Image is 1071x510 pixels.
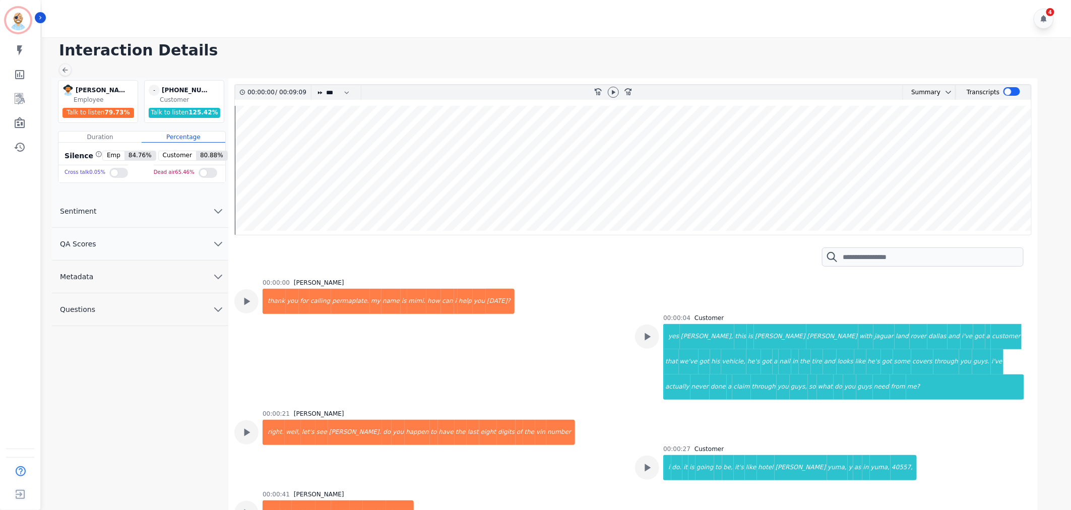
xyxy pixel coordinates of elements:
[927,324,947,349] div: dallas
[710,374,727,400] div: done
[699,349,711,374] div: got
[316,420,328,445] div: see
[382,420,392,445] div: do
[991,324,1022,349] div: customer
[264,289,286,314] div: thank
[247,85,309,100] div: /
[961,324,973,349] div: i've
[188,109,218,116] span: 125.42 %
[948,324,961,349] div: and
[52,261,228,293] button: Metadata chevron down
[664,455,671,480] div: i
[1046,8,1054,16] div: 4
[294,410,344,418] div: [PERSON_NAME]
[430,420,438,445] div: to
[212,271,224,283] svg: chevron down
[773,349,778,374] div: a
[212,238,224,250] svg: chevron down
[467,420,480,445] div: last
[103,151,124,160] span: Emp
[848,455,853,480] div: y
[722,455,734,480] div: be,
[834,374,843,400] div: do
[247,85,275,100] div: 00:00:00
[843,374,856,400] div: you
[710,349,721,374] div: his
[991,349,1003,374] div: i've
[454,289,458,314] div: i
[761,349,773,374] div: got
[663,314,690,322] div: 00:00:04
[790,374,808,400] div: guys,
[392,420,405,445] div: you
[212,205,224,217] svg: chevron down
[688,455,696,480] div: is
[212,303,224,315] svg: chevron down
[441,289,454,314] div: can
[124,151,156,160] span: 84.76 %
[854,349,867,374] div: like
[732,374,750,400] div: claim
[695,445,724,453] div: Customer
[967,85,999,100] div: Transcripts
[682,455,688,480] div: it
[910,324,927,349] div: rover
[823,349,837,374] div: and
[799,349,811,374] div: the
[263,410,290,418] div: 00:00:21
[76,85,126,96] div: [PERSON_NAME]
[745,455,758,480] div: like
[105,109,130,116] span: 79.73 %
[754,324,806,349] div: [PERSON_NAME]
[757,455,774,480] div: hotel
[873,324,895,349] div: jaguar
[264,420,285,445] div: right.
[535,420,546,445] div: vin
[52,272,101,282] span: Metadata
[734,324,747,349] div: this
[973,324,985,349] div: got
[747,324,754,349] div: is
[159,151,196,160] span: Customer
[940,88,953,96] button: chevron down
[959,349,972,374] div: you
[426,289,441,314] div: how
[881,349,893,374] div: got
[294,490,344,498] div: [PERSON_NAME]
[149,85,160,96] span: -
[837,349,854,374] div: looks
[263,279,290,287] div: 00:00:00
[690,374,710,400] div: never
[497,420,516,445] div: digits
[301,420,316,445] div: let's
[370,289,382,314] div: my
[808,374,817,400] div: so
[751,374,777,400] div: through
[853,455,862,480] div: as
[382,289,401,314] div: name
[806,324,859,349] div: [PERSON_NAME]
[746,349,761,374] div: he's
[154,165,195,180] div: Dead air 65.46 %
[473,289,486,314] div: you
[777,374,790,400] div: you
[890,374,906,400] div: from
[779,349,792,374] div: nail
[791,349,799,374] div: in
[52,239,104,249] span: QA Scores
[516,420,524,445] div: of
[52,195,228,228] button: Sentiment chevron down
[972,349,990,374] div: guys.
[870,455,891,480] div: yuma,
[827,455,848,480] div: yuma,
[479,420,497,445] div: eight
[160,96,222,104] div: Customer
[142,132,225,143] div: Percentage
[664,324,680,349] div: yes
[523,420,535,445] div: the
[714,455,722,480] div: to
[62,151,102,161] div: Silence
[873,374,890,400] div: need
[944,88,953,96] svg: chevron down
[331,289,370,314] div: permaplate.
